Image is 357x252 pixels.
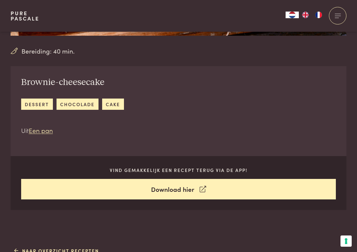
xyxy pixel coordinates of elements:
a: dessert [21,99,53,109]
h2: Brownie-cheesecake [21,77,124,88]
a: Download hier [21,179,336,200]
p: Uit [21,126,124,135]
a: cake [102,99,124,109]
a: FR [312,12,325,18]
ul: Language list [299,12,325,18]
a: chocolade [57,99,99,109]
p: Vind gemakkelijk een recept terug via de app! [21,167,336,174]
a: NL [286,12,299,18]
a: Een pan [29,126,53,135]
button: Uw voorkeuren voor toestemming voor trackingtechnologieën [340,235,352,247]
a: PurePascale [11,11,39,21]
a: EN [299,12,312,18]
div: Language [286,12,299,18]
aside: Language selected: Nederlands [286,12,325,18]
span: Bereiding: 40 min. [21,46,75,56]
